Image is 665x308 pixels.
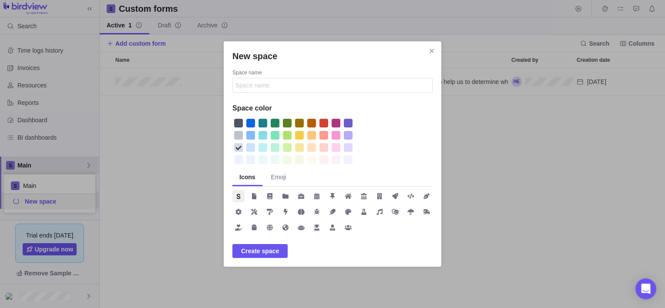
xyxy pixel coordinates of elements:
[241,246,279,256] span: Create space
[271,173,286,181] span: Emoji
[232,244,288,258] span: Create space
[232,50,433,62] h2: New space
[239,173,255,181] span: Icons
[232,103,433,114] h4: Space color
[232,78,433,93] input: Space name
[232,69,433,78] div: Space name
[426,45,438,57] span: Close
[224,41,441,267] div: New space
[635,278,656,299] div: Open Intercom Messenger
